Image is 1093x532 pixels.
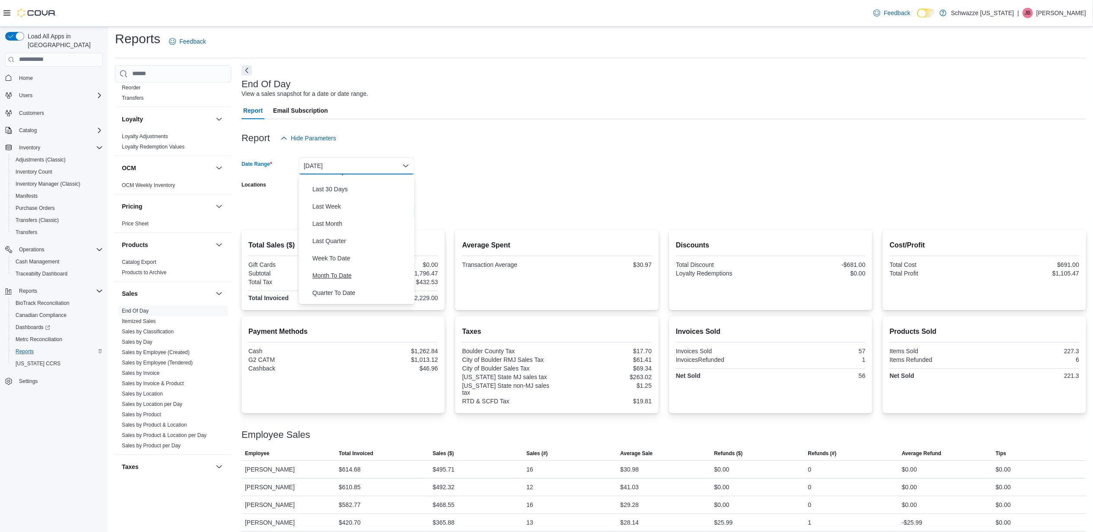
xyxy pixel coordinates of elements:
[122,401,182,408] span: Sales by Location per Day
[12,298,103,308] span: BioTrack Reconciliation
[122,220,149,227] span: Price Sheet
[772,270,865,277] div: $0.00
[122,390,163,397] span: Sales by Location
[122,391,163,397] a: Sales by Location
[12,191,103,201] span: Manifests
[559,365,652,372] div: $69.34
[122,442,181,449] span: Sales by Product per Day
[12,179,103,189] span: Inventory Manager (Classic)
[16,244,103,255] span: Operations
[122,329,174,335] a: Sales by Classification
[249,294,289,301] strong: Total Invoiced
[345,365,438,372] div: $46.96
[676,348,769,355] div: Invoices Sold
[559,348,652,355] div: $17.70
[462,240,652,250] h2: Average Spent
[1025,8,1031,18] span: JB
[12,310,103,320] span: Canadian Compliance
[462,374,555,380] div: [US_STATE] State MJ sales tax
[996,450,1006,457] span: Tips
[249,240,438,250] h2: Total Sales ($)
[433,517,455,528] div: $365.88
[122,182,175,189] span: OCM Weekly Inventory
[889,348,982,355] div: Items Sold
[9,297,106,309] button: BioTrack Reconciliation
[122,133,168,139] a: Loyalty Adjustments
[122,349,190,355] a: Sales by Employee (Created)
[620,450,653,457] span: Average Sale
[122,412,161,418] a: Sales by Product
[2,89,106,101] button: Users
[115,257,231,281] div: Products
[16,142,44,153] button: Inventory
[122,164,136,172] h3: OCM
[9,202,106,214] button: Purchase Orders
[889,356,982,363] div: Items Refunded
[122,259,156,265] a: Catalog Export
[16,108,48,118] a: Customers
[16,73,36,83] a: Home
[122,308,149,314] a: End Of Day
[808,464,812,475] div: 0
[122,318,156,324] a: Itemized Sales
[433,500,455,510] div: $468.55
[24,32,103,49] span: Load All Apps in [GEOGRAPHIC_DATA]
[312,201,411,212] span: Last Week
[122,202,212,211] button: Pricing
[122,339,153,345] span: Sales by Day
[12,334,66,345] a: Metrc Reconciliation
[214,288,224,299] button: Sales
[12,346,37,357] a: Reports
[19,378,38,385] span: Settings
[339,517,361,528] div: $420.70
[122,202,142,211] h3: Pricing
[433,464,455,475] div: $495.71
[242,133,270,143] h3: Report
[462,398,555,405] div: RTD & SCFD Tax
[889,372,914,379] strong: Net Sold
[986,270,1079,277] div: $1,105.47
[16,300,70,307] span: BioTrack Reconciliation
[714,482,729,492] div: $0.00
[16,168,52,175] span: Inventory Count
[122,133,168,140] span: Loyalty Adjustments
[951,8,1014,18] p: Schwazze [US_STATE]
[122,462,212,471] button: Taxes
[19,75,33,82] span: Home
[122,422,187,428] a: Sales by Product & Location
[242,496,335,513] div: [PERSON_NAME]
[19,127,37,134] span: Catalog
[242,478,335,496] div: [PERSON_NAME]
[16,205,55,212] span: Purchase Orders
[9,214,106,226] button: Transfers (Classic)
[559,374,652,380] div: $263.02
[122,164,212,172] button: OCM
[122,143,185,150] span: Loyalty Redemption Values
[676,270,769,277] div: Loyalty Redemptions
[889,326,1079,337] h2: Products Sold
[9,309,106,321] button: Canadian Compliance
[462,326,652,337] h2: Taxes
[2,244,106,256] button: Operations
[2,285,106,297] button: Reports
[12,227,103,237] span: Transfers
[249,279,341,285] div: Total Tax
[12,167,56,177] a: Inventory Count
[12,358,103,369] span: Washington CCRS
[12,191,41,201] a: Manifests
[9,345,106,358] button: Reports
[12,215,103,225] span: Transfers (Classic)
[9,178,106,190] button: Inventory Manager (Classic)
[122,307,149,314] span: End Of Day
[122,241,148,249] h3: Products
[526,500,533,510] div: 16
[772,372,865,379] div: 56
[122,115,212,123] button: Loyalty
[16,125,103,136] span: Catalog
[214,201,224,212] button: Pricing
[714,500,729,510] div: $0.00
[12,256,103,267] span: Cash Management
[242,161,272,168] label: Date Range
[122,115,143,123] h3: Loyalty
